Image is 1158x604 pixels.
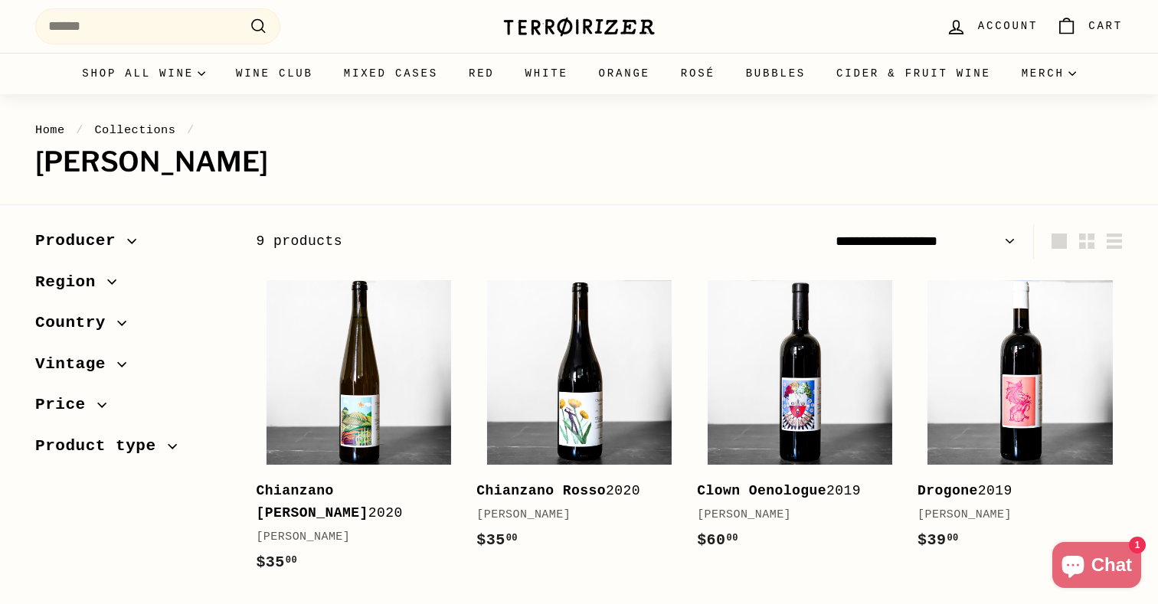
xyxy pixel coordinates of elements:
[697,483,826,498] b: Clown Oenologue
[329,53,453,94] a: Mixed Cases
[35,121,1123,139] nav: breadcrumbs
[584,53,666,94] a: Orange
[476,270,682,568] a: Chianzano Rosso2020[PERSON_NAME]
[1048,542,1146,592] inbox-online-store-chat: Shopify online store chat
[731,53,821,94] a: Bubbles
[35,306,231,348] button: Country
[506,533,518,544] sup: 00
[256,230,689,253] div: 9 products
[35,429,231,471] button: Product type
[947,533,958,544] sup: 00
[35,224,231,266] button: Producer
[35,147,1123,178] h1: [PERSON_NAME]
[476,480,666,502] div: 2020
[1088,18,1123,34] span: Cart
[35,388,231,429] button: Price
[918,506,1107,524] div: [PERSON_NAME]
[821,53,1006,94] a: Cider & Fruit Wine
[35,269,107,295] span: Region
[72,123,87,137] span: /
[256,480,446,524] div: 2020
[286,555,297,566] sup: 00
[35,392,97,418] span: Price
[666,53,731,94] a: Rosé
[256,483,368,521] b: Chianzano [PERSON_NAME]
[476,506,666,524] div: [PERSON_NAME]
[697,531,738,549] span: $60
[221,53,329,94] a: Wine Club
[5,53,1153,94] div: Primary
[918,480,1107,502] div: 2019
[256,270,461,590] a: Chianzano [PERSON_NAME]2020[PERSON_NAME]
[697,506,887,524] div: [PERSON_NAME]
[67,53,221,94] summary: Shop all wine
[35,433,168,459] span: Product type
[918,270,1123,568] a: Drogone2019[PERSON_NAME]
[918,531,959,549] span: $39
[476,483,606,498] b: Chianzano Rosso
[256,528,446,547] div: [PERSON_NAME]
[727,533,738,544] sup: 00
[918,483,978,498] b: Drogone
[35,351,117,377] span: Vintage
[35,123,65,137] a: Home
[35,310,117,336] span: Country
[94,123,175,137] a: Collections
[453,53,510,94] a: Red
[35,266,231,307] button: Region
[937,4,1047,49] a: Account
[510,53,584,94] a: White
[476,531,518,549] span: $35
[697,480,887,502] div: 2019
[35,348,231,389] button: Vintage
[1047,4,1132,49] a: Cart
[697,270,902,568] a: Clown Oenologue2019[PERSON_NAME]
[35,228,127,254] span: Producer
[256,553,297,571] span: $35
[183,123,198,137] span: /
[1006,53,1091,94] summary: Merch
[978,18,1038,34] span: Account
